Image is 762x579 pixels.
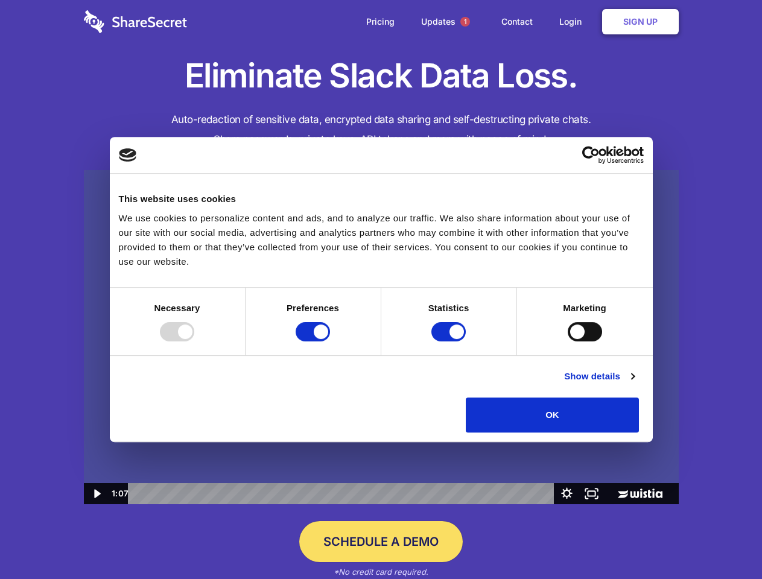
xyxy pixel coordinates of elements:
strong: Preferences [287,303,339,313]
div: Playbar [138,483,548,504]
a: Show details [564,369,634,384]
span: 1 [460,17,470,27]
em: *No credit card required. [334,567,428,577]
button: Show settings menu [554,483,579,504]
a: Wistia Logo -- Learn More [604,483,678,504]
button: Fullscreen [579,483,604,504]
h1: Eliminate Slack Data Loss. [84,54,679,98]
strong: Marketing [563,303,606,313]
strong: Statistics [428,303,469,313]
a: Usercentrics Cookiebot - opens in a new window [538,146,644,164]
a: Schedule a Demo [299,521,463,562]
a: Login [547,3,600,40]
a: Pricing [354,3,407,40]
button: OK [466,397,639,432]
strong: Necessary [154,303,200,313]
div: This website uses cookies [119,192,644,206]
h4: Auto-redaction of sensitive data, encrypted data sharing and self-destructing private chats. Shar... [84,110,679,150]
div: We use cookies to personalize content and ads, and to analyze our traffic. We also share informat... [119,211,644,269]
a: Contact [489,3,545,40]
img: logo-wordmark-white-trans-d4663122ce5f474addd5e946df7df03e33cb6a1c49d2221995e7729f52c070b2.svg [84,10,187,33]
a: Sign Up [602,9,679,34]
img: Sharesecret [84,170,679,505]
img: logo [119,148,137,162]
button: Play Video [84,483,109,504]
